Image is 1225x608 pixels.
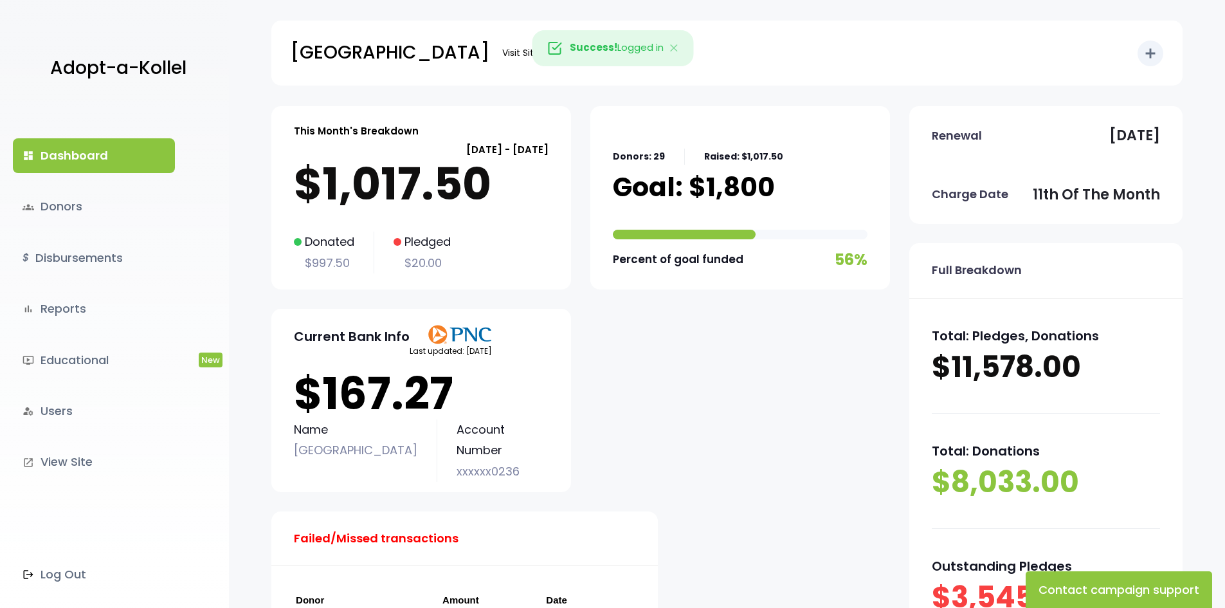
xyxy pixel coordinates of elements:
p: $11,578.00 [932,347,1160,387]
img: PNClogo.svg [428,325,492,344]
a: ondemand_videoEducationalNew [13,343,175,378]
p: Total: Donations [932,439,1160,463]
p: Donated [294,232,354,252]
p: 56% [835,246,867,273]
p: Last updated: [DATE] [410,344,492,358]
button: Contact campaign support [1026,571,1212,608]
p: Account Number [457,419,549,461]
div: Logged in [532,30,693,66]
p: This Month's Breakdown [294,122,419,140]
p: Charge Date [932,184,1008,205]
span: New [199,353,222,367]
i: $ [23,249,29,268]
i: manage_accounts [23,405,34,417]
p: 11th of the month [1033,182,1160,208]
p: Name [294,419,417,440]
strong: Success! [570,41,617,54]
p: $167.27 [294,368,549,419]
p: Total: Pledges, Donations [932,324,1160,347]
p: [DATE] - [DATE] [294,141,549,158]
p: Raised: $1,017.50 [704,149,783,165]
button: add [1138,41,1163,66]
a: $Disbursements [13,241,175,275]
i: ondemand_video [23,355,34,366]
a: bar_chartReports [13,291,175,326]
p: Failed/Missed transactions [294,528,458,549]
a: Log Out [13,557,175,592]
p: [DATE] [1109,123,1160,149]
a: dashboardDashboard [13,138,175,173]
p: $1,017.50 [294,158,549,210]
p: Full Breakdown [932,260,1022,281]
a: Visit Site [496,41,546,66]
a: manage_accountsUsers [13,394,175,428]
i: add [1143,46,1158,61]
p: Percent of goal funded [613,250,743,270]
p: xxxxxx0236 [457,461,549,482]
a: groupsDonors [13,189,175,224]
span: groups [23,201,34,213]
p: [GEOGRAPHIC_DATA] [291,37,489,69]
i: bar_chart [23,303,34,315]
p: Outstanding Pledges [932,555,1160,578]
p: Current Bank Info [294,325,410,348]
p: Goal: $1,800 [613,171,775,203]
p: $20.00 [394,253,451,273]
button: Close [656,31,693,66]
p: Pledged [394,232,451,252]
p: Donors: 29 [613,149,665,165]
i: dashboard [23,150,34,161]
a: launchView Site [13,445,175,479]
i: launch [23,457,34,468]
p: Renewal [932,125,982,146]
p: $8,033.00 [932,463,1160,502]
p: Adopt-a-Kollel [50,52,186,84]
a: Adopt-a-Kollel [44,37,186,100]
p: $997.50 [294,253,354,273]
p: [GEOGRAPHIC_DATA] [294,440,417,461]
